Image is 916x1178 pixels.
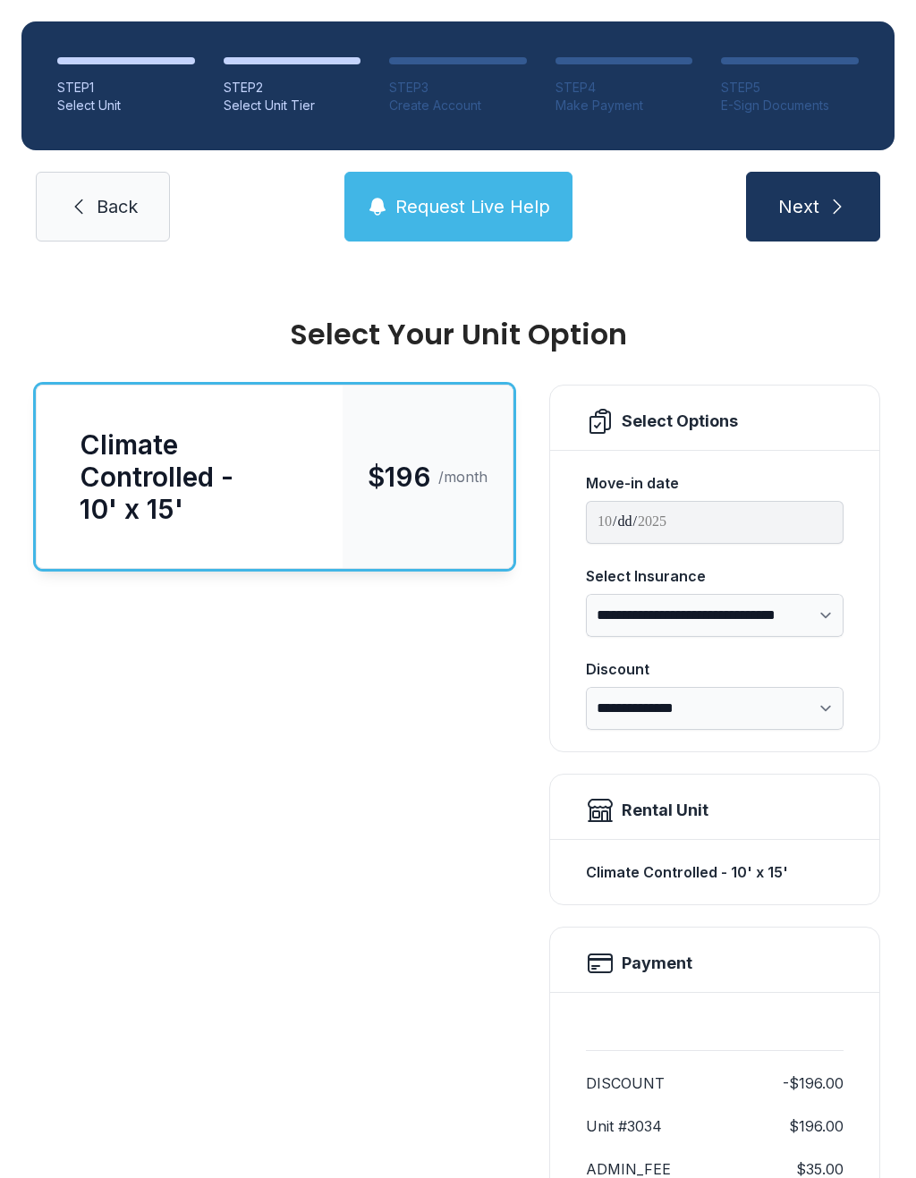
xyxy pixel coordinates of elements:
[783,1072,844,1094] dd: -$196.00
[586,594,844,637] select: Select Insurance
[556,97,693,114] div: Make Payment
[556,79,693,97] div: STEP 4
[389,97,527,114] div: Create Account
[224,79,361,97] div: STEP 2
[97,194,138,219] span: Back
[368,461,431,493] span: $196
[80,428,300,525] div: Climate Controlled - 10' x 15'
[721,79,859,97] div: STEP 5
[57,79,195,97] div: STEP 1
[438,466,488,487] span: /month
[586,565,844,587] div: Select Insurance
[622,951,692,976] h2: Payment
[789,1115,844,1137] dd: $196.00
[586,687,844,730] select: Discount
[586,1115,662,1137] dt: Unit #3034
[721,97,859,114] div: E-Sign Documents
[36,320,880,349] div: Select Your Unit Option
[778,194,819,219] span: Next
[622,409,738,434] div: Select Options
[395,194,550,219] span: Request Live Help
[586,472,844,494] div: Move-in date
[586,1072,665,1094] dt: DISCOUNT
[57,97,195,114] div: Select Unit
[389,79,527,97] div: STEP 3
[586,501,844,544] input: Move-in date
[224,97,361,114] div: Select Unit Tier
[622,798,708,823] div: Rental Unit
[586,658,844,680] div: Discount
[586,854,844,890] div: Climate Controlled - 10' x 15'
